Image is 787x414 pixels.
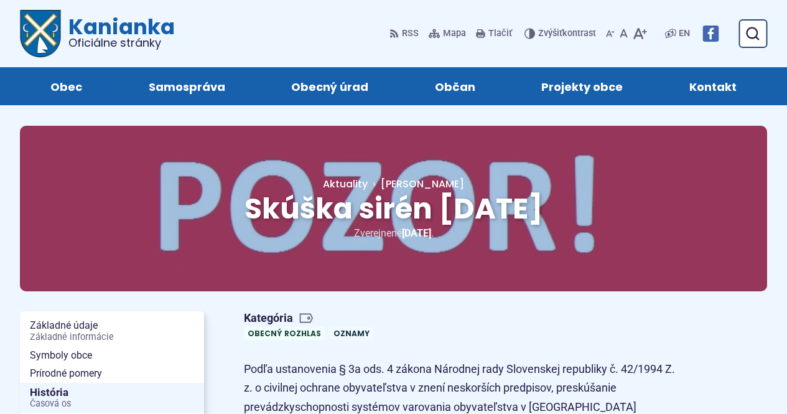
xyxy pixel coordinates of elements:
[702,26,719,42] img: Prejsť na Facebook stránku
[30,67,103,105] a: Obec
[402,26,419,41] span: RSS
[30,346,194,365] span: Symboly obce
[20,346,204,365] a: Symboly obce
[244,189,543,228] span: Skúška sirén [DATE]
[50,67,82,105] span: Obec
[244,311,378,326] span: Kategória
[414,67,496,105] a: Občan
[630,21,650,47] button: Zväčšiť veľkosť písma
[20,364,204,383] a: Prírodné pomery
[20,10,61,57] img: Prejsť na domovskú stránku
[488,29,512,39] span: Tlačiť
[603,21,617,47] button: Zmenšiť veľkosť písma
[330,327,373,340] a: Oznamy
[541,67,623,105] span: Projekty obce
[443,26,466,41] span: Mapa
[149,67,225,105] span: Samospráva
[521,67,644,105] a: Projekty obce
[669,67,758,105] a: Kontakt
[538,28,562,39] span: Zvýšiť
[617,21,630,47] button: Nastaviť pôvodnú veľkosť písma
[271,67,389,105] a: Obecný úrad
[402,227,431,239] span: [DATE]
[368,177,464,191] a: [PERSON_NAME]
[538,29,596,39] span: kontrast
[676,26,692,41] a: EN
[291,67,368,105] span: Obecný úrad
[20,10,175,57] a: Logo Kanianka, prejsť na domovskú stránku.
[679,26,690,41] span: EN
[389,21,421,47] a: RSS
[30,332,194,342] span: Základné informácie
[473,21,515,47] button: Tlačiť
[68,37,175,49] span: Oficiálne stránky
[20,383,204,413] a: HistóriaČasová os
[30,316,194,346] span: Základné údaje
[435,67,475,105] span: Občan
[426,21,468,47] a: Mapa
[30,364,194,383] span: Prírodné pomery
[20,316,204,346] a: Základné údajeZákladné informácie
[689,67,737,105] span: Kontakt
[381,177,464,191] span: [PERSON_NAME]
[61,16,175,49] span: Kanianka
[128,67,246,105] a: Samospráva
[30,383,194,413] span: História
[244,327,325,340] a: Obecný rozhlas
[323,177,368,191] a: Aktuality
[30,399,194,409] span: Časová os
[524,21,598,47] button: Zvýšiťkontrast
[60,225,727,242] p: Zverejnené .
